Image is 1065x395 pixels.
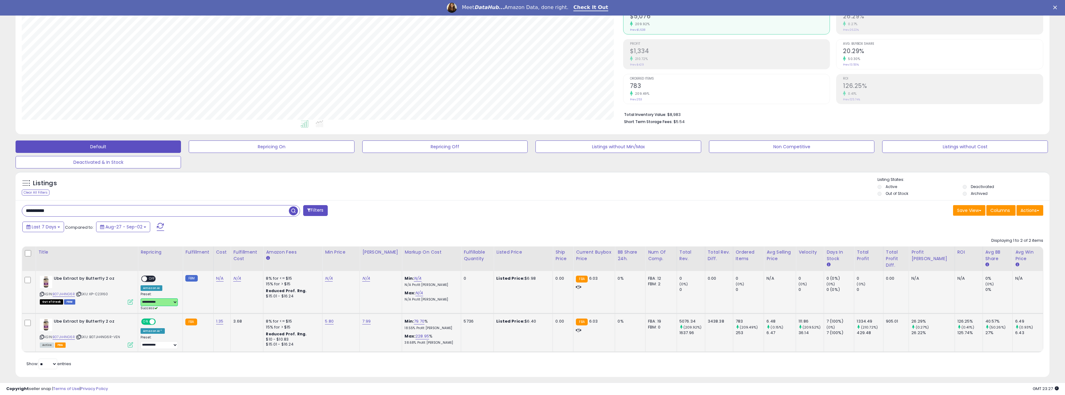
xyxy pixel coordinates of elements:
[624,110,1039,118] li: $8,983
[266,281,317,287] div: 15% for > $15
[22,190,49,195] div: Clear All Filters
[799,319,824,324] div: 111.86
[766,276,791,281] div: N/A
[683,325,702,330] small: (209.92%)
[266,319,317,324] div: 8% for <= $15
[803,325,821,330] small: (209.52%)
[630,77,830,80] span: Ordered Items
[464,319,489,324] div: 5736
[1016,205,1043,216] button: Actions
[861,325,878,330] small: (210.72%)
[618,276,641,281] div: 0%
[957,276,978,281] div: N/A
[886,276,904,281] div: 0.00
[415,333,429,339] a: 228.95
[6,386,29,392] strong: Copyright
[496,275,525,281] b: Listed Price:
[857,282,865,287] small: (0%)
[886,249,906,269] div: Total Profit Diff.
[405,333,415,339] b: Max:
[986,205,1016,216] button: Columns
[953,205,985,216] button: Save View
[1015,319,1043,324] div: 6.49
[185,275,197,282] small: FBM
[771,325,783,330] small: (0.15%)
[141,292,178,310] div: Preset:
[843,82,1043,91] h2: 126.25%
[843,28,859,32] small: Prev: 26.22%
[535,140,701,153] button: Listings without Min/Max
[648,319,672,324] div: FBA: 19
[648,324,672,330] div: FBM: 0
[882,140,1048,153] button: Listings without Cost
[405,326,456,330] p: 18.55% Profit [PERSON_NAME]
[26,361,71,367] span: Show: entries
[990,207,1010,214] span: Columns
[961,325,974,330] small: (0.41%)
[16,156,181,168] button: Deactivated & In Stock
[630,28,645,32] small: Prev: $1,638
[147,276,157,282] span: OFF
[624,119,673,124] b: Short Term Storage Fees:
[54,276,129,283] b: Ube Extract by Butterfly 2 oz
[76,292,108,296] span: | SKU: KP-C23160
[589,275,598,281] span: 6.03
[886,191,908,196] label: Out of Stock
[405,333,456,345] div: %
[464,276,489,281] div: 0
[216,318,224,324] a: 1.35
[827,287,854,292] div: 0 (0%)
[405,249,458,255] div: Markup on Cost
[957,249,980,255] div: ROI
[766,319,796,324] div: 6.48
[141,306,158,310] span: Success
[630,13,830,21] h2: $5,076
[185,249,211,255] div: Fulfillment
[141,328,165,334] div: Amazon AI *
[708,319,728,324] div: 3438.38
[266,288,307,293] b: Reduced Prof. Rng.
[216,249,228,255] div: Cost
[141,285,162,291] div: Amazon AI
[985,287,1013,292] div: 0%
[325,249,357,255] div: Min Price
[624,112,666,117] b: Total Inventory Value:
[464,249,491,262] div: Fulfillable Quantity
[957,319,983,324] div: 126.25%
[827,330,854,336] div: 7 (100%)
[38,249,135,255] div: Title
[325,275,332,282] a: N/A
[555,249,571,262] div: Ship Price
[630,42,830,46] span: Profit
[827,319,854,324] div: 7 (100%)
[142,319,150,324] span: ON
[40,299,63,305] span: All listings that are currently out of stock and unavailable for purchase on Amazon
[736,319,764,324] div: 783
[911,330,954,336] div: 26.22%
[362,275,370,282] a: N/A
[618,249,643,262] div: BB Share 24h.
[633,22,650,26] small: 209.92%
[81,386,108,392] a: Privacy Policy
[846,22,858,26] small: 0.27%
[6,386,108,392] div: seller snap | |
[991,238,1043,244] div: Displaying 1 to 2 of 2 items
[40,342,54,348] span: All listings currently available for purchase on Amazon
[216,275,224,282] a: N/A
[989,325,1006,330] small: (50.26%)
[736,282,744,287] small: (0%)
[40,319,133,347] div: ASIN:
[679,282,688,287] small: (0%)
[648,249,674,262] div: Num of Comp.
[857,287,883,292] div: 0
[266,342,317,347] div: $15.01 - $16.24
[679,276,705,281] div: 0
[266,337,317,342] div: $10 - $10.83
[709,140,874,153] button: Non Competitive
[985,276,1013,281] div: 0%
[843,98,860,101] small: Prev: 125.74%
[573,4,608,11] a: Check It Out
[799,282,807,287] small: (0%)
[1033,386,1059,392] span: 2025-09-10 23:27 GMT
[16,140,181,153] button: Default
